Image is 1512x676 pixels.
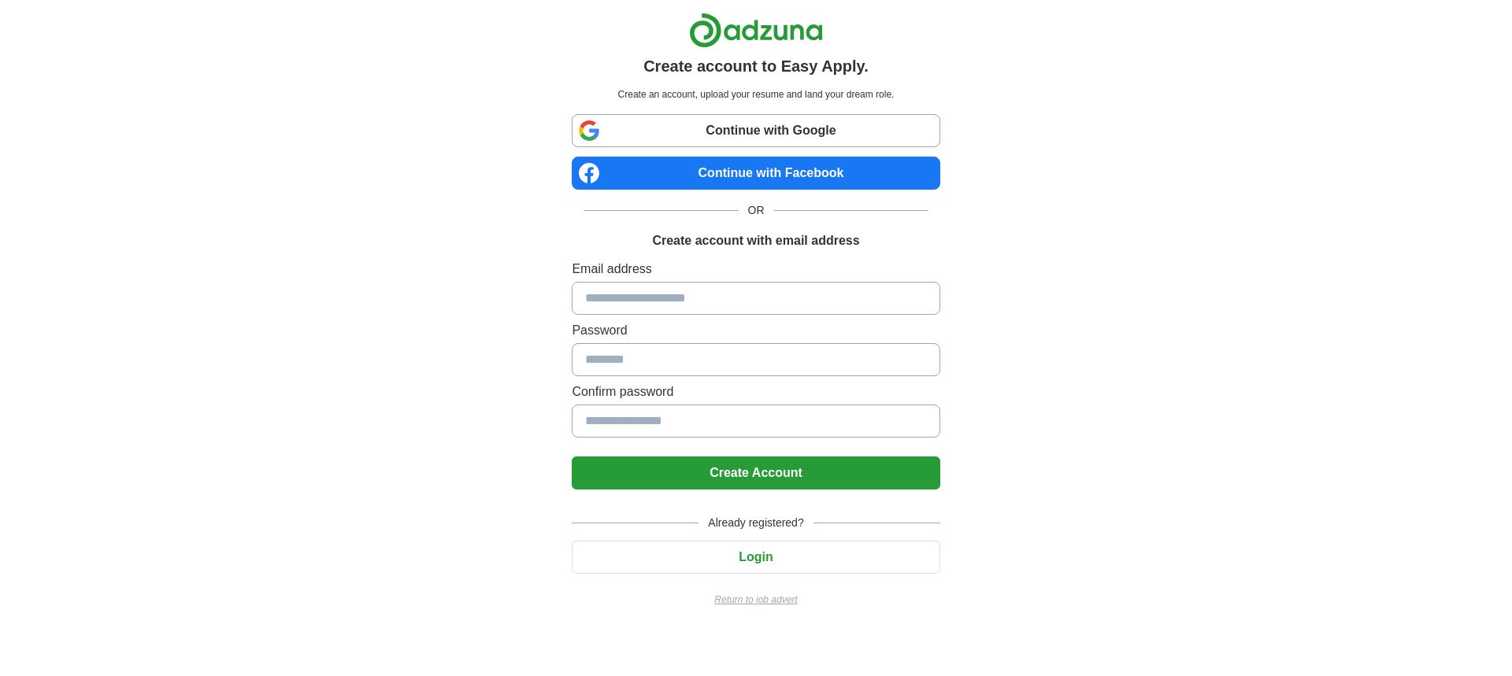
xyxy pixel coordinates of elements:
[652,231,859,250] h1: Create account with email address
[689,13,823,48] img: Adzuna logo
[699,515,813,531] span: Already registered?
[572,456,939,489] button: Create Account
[575,87,936,102] p: Create an account, upload your resume and land your dream role.
[572,382,939,401] label: Confirm password
[572,157,939,190] a: Continue with Facebook
[739,202,774,219] span: OR
[572,593,939,607] a: Return to job advert
[572,114,939,147] a: Continue with Google
[572,541,939,574] button: Login
[643,54,869,78] h1: Create account to Easy Apply.
[572,550,939,563] a: Login
[572,321,939,340] label: Password
[572,260,939,279] label: Email address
